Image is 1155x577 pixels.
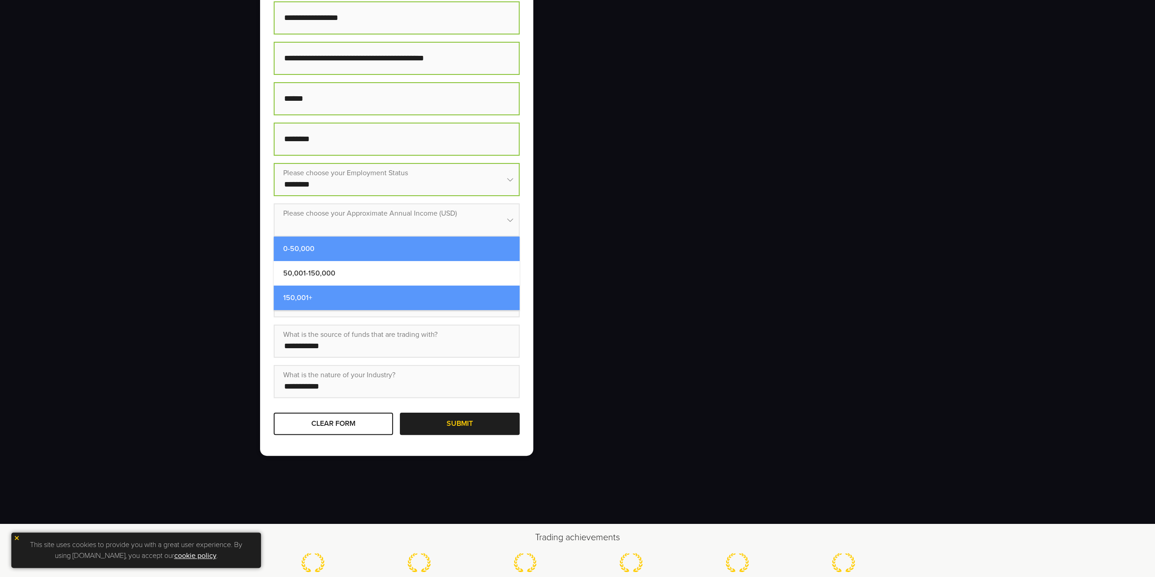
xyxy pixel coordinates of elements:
a: SUBMIT [400,413,520,435]
h2: Trading achievements [260,531,895,544]
p: This site uses cookies to provide you with a great user experience. By using [DOMAIN_NAME], you a... [16,537,256,563]
li: 50,001-150,000 [274,261,520,286]
li: 0-50,000 [274,237,520,261]
img: yellow close icon [14,535,20,541]
a: CLEAR FORM [274,413,393,435]
li: 150,001+ [274,286,520,310]
a: cookie policy [174,551,216,560]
